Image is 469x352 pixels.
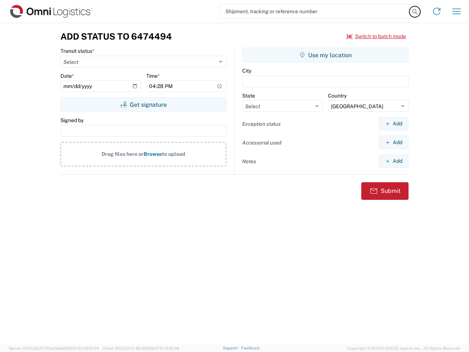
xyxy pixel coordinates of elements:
[242,92,255,99] label: State
[9,346,99,351] span: Server: 2025.20.0-710e05ee653
[220,4,410,18] input: Shipment, tracking or reference number
[379,136,409,149] button: Add
[361,182,409,200] button: Submit
[101,151,144,157] span: Drag files here or
[242,48,409,62] button: Use my location
[162,151,185,157] span: to upload
[60,73,74,79] label: Date
[60,97,226,112] button: Get signature
[379,117,409,131] button: Add
[60,117,84,124] label: Signed by
[242,121,281,127] label: Exception status
[379,154,409,168] button: Add
[346,30,406,43] button: Switch to batch mode
[151,346,179,351] span: [DATE] 10:16:38
[242,139,281,146] label: Accessorial used
[146,73,160,79] label: Time
[144,151,162,157] span: Browse
[69,346,99,351] span: [DATE] 09:51:04
[60,31,172,42] h3: Add Status to 6474494
[241,346,260,350] a: Feedback
[242,158,256,165] label: Notes
[328,92,347,99] label: Country
[60,48,95,54] label: Transit status
[242,67,251,74] label: City
[102,346,179,351] span: Client: 2025.20.0-8b113f4
[347,345,460,352] span: Copyright © [DATE]-[DATE] Agistix Inc., All Rights Reserved
[223,346,241,350] a: Support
